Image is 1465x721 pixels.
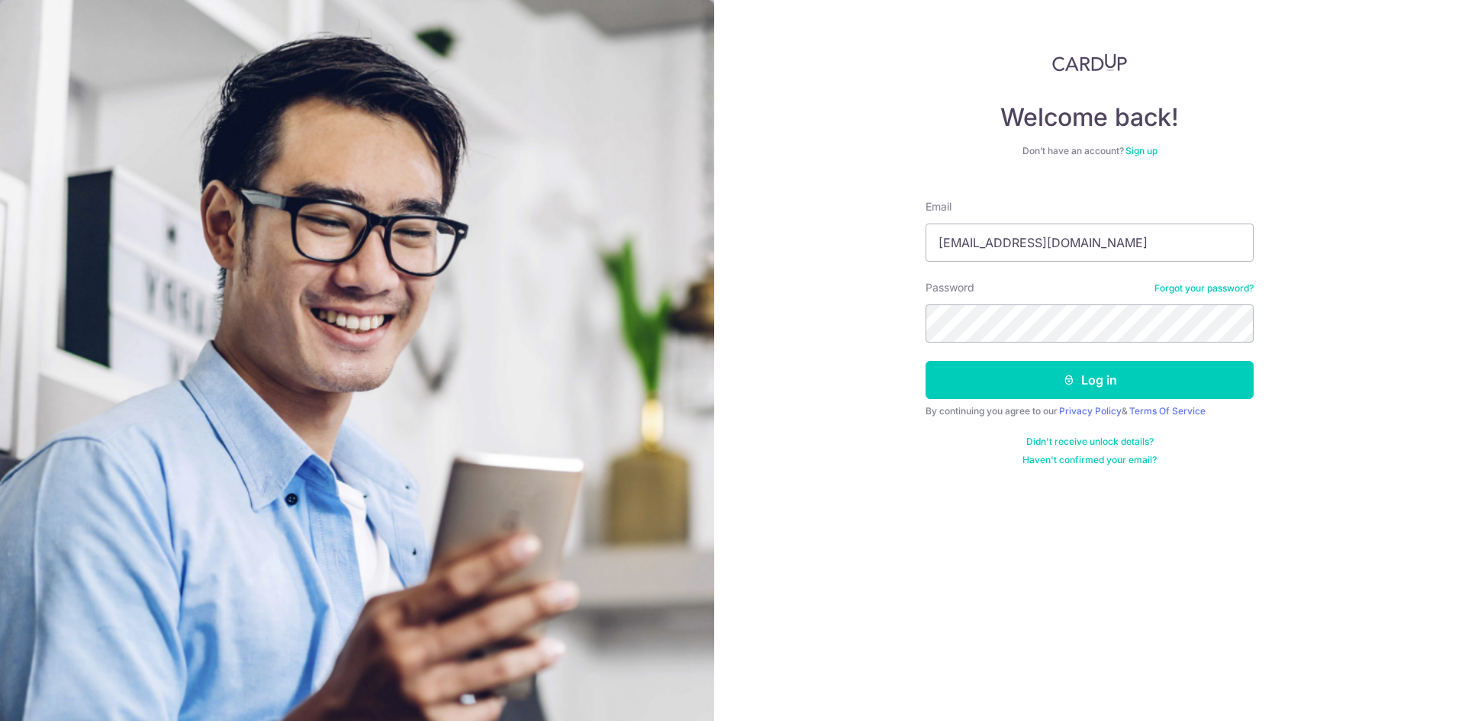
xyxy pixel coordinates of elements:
[926,224,1254,262] input: Enter your Email
[1154,282,1254,295] a: Forgot your password?
[1026,436,1154,448] a: Didn't receive unlock details?
[1022,454,1157,466] a: Haven't confirmed your email?
[1125,145,1158,156] a: Sign up
[1129,405,1206,417] a: Terms Of Service
[1052,53,1127,72] img: CardUp Logo
[926,102,1254,133] h4: Welcome back!
[926,280,974,295] label: Password
[926,361,1254,399] button: Log in
[926,405,1254,417] div: By continuing you agree to our &
[926,145,1254,157] div: Don’t have an account?
[1059,405,1122,417] a: Privacy Policy
[926,199,951,214] label: Email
